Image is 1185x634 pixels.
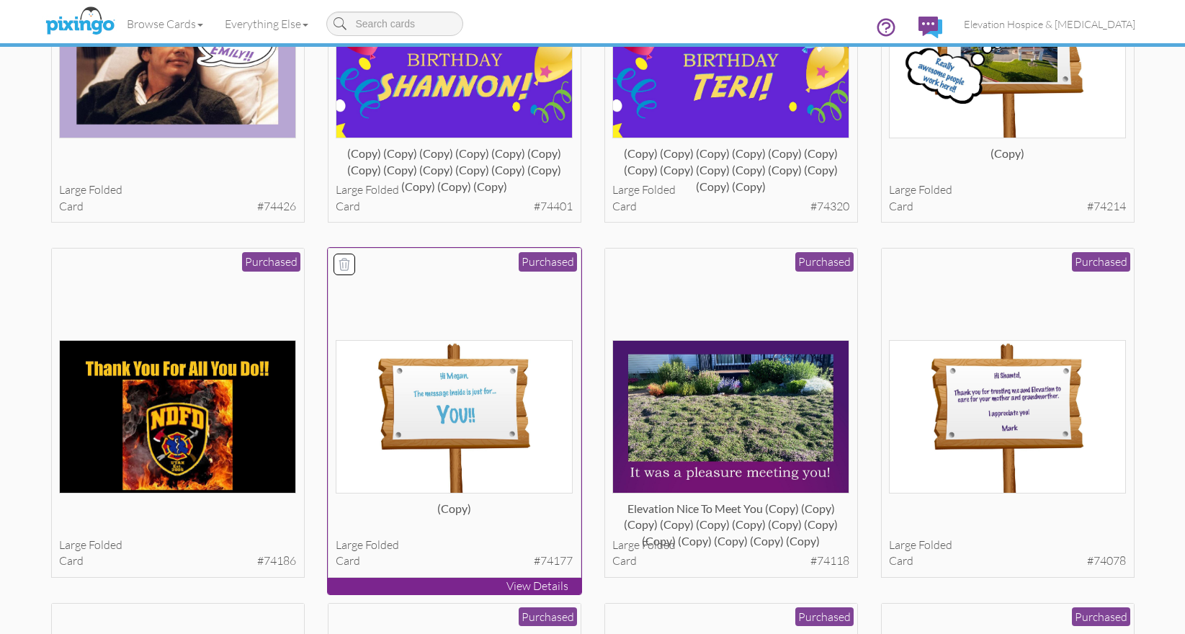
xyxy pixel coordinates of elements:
span: #74401 [534,198,573,215]
div: Purchased [795,607,854,627]
div: card [612,198,849,215]
span: folded [89,182,122,197]
img: 133992-1-1753140269305-48847c9759ebd38f-qa.jpg [59,340,296,493]
p: View Details [328,578,581,594]
span: folded [642,182,676,197]
span: #74320 [810,198,849,215]
span: #74078 [1087,553,1126,569]
div: Purchased [1072,252,1130,272]
span: large [889,182,916,197]
div: card [59,198,296,215]
img: 133771-1-1752706583357-2ea9cbb9048ec2fe-qa.jpg [889,340,1126,493]
span: large [59,182,86,197]
span: folded [365,537,399,552]
div: Elevation Nice to Meet You (copy) (copy) (copy) (copy) (copy) (copy) (copy) (copy) (copy) (copy) ... [612,501,849,530]
div: Purchased [519,252,577,272]
div: Purchased [795,252,854,272]
span: folded [918,182,952,197]
div: card [59,553,296,569]
span: #74426 [257,198,296,215]
span: large [336,537,363,552]
div: (copy) [889,146,1126,174]
span: large [59,537,86,552]
a: Elevation Hospice & [MEDICAL_DATA] [953,6,1146,43]
div: card [889,553,1126,569]
img: comments.svg [918,17,942,38]
a: Everything Else [214,6,319,42]
span: #74177 [534,553,573,569]
span: folded [642,537,676,552]
span: large [889,537,916,552]
span: large [336,182,363,197]
div: (copy) [336,501,573,530]
span: large [612,182,640,197]
span: large [612,537,640,552]
div: Purchased [1072,607,1130,627]
span: Elevation Hospice & [MEDICAL_DATA] [964,18,1135,30]
div: card [336,553,573,569]
span: #74214 [1087,198,1126,215]
span: folded [89,537,122,552]
a: Browse Cards [116,6,214,42]
span: #74186 [257,553,296,569]
span: folded [365,182,399,197]
div: (copy) (copy) (copy) (copy) (copy) (copy) (copy) (copy) (copy) (copy) (copy) (copy) (copy) (copy) [612,146,849,174]
div: card [336,198,573,215]
span: #74118 [810,553,849,569]
span: folded [918,537,952,552]
div: card [612,553,849,569]
img: pixingo logo [42,4,118,40]
div: card [889,198,1126,215]
img: 133975-1-1753123729560-9e9637630ae59ec9-qa.jpg [336,340,573,493]
input: Search cards [326,12,463,36]
div: Purchased [242,252,300,272]
div: (copy) (copy) (copy) (copy) (copy) (copy) (copy) (copy) (copy) (copy) (copy) (copy) (copy) (copy)... [336,146,573,174]
div: Purchased [519,607,577,627]
img: 133861-1-1752875749449-f9310577f544644a-qa.jpg [612,340,849,493]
